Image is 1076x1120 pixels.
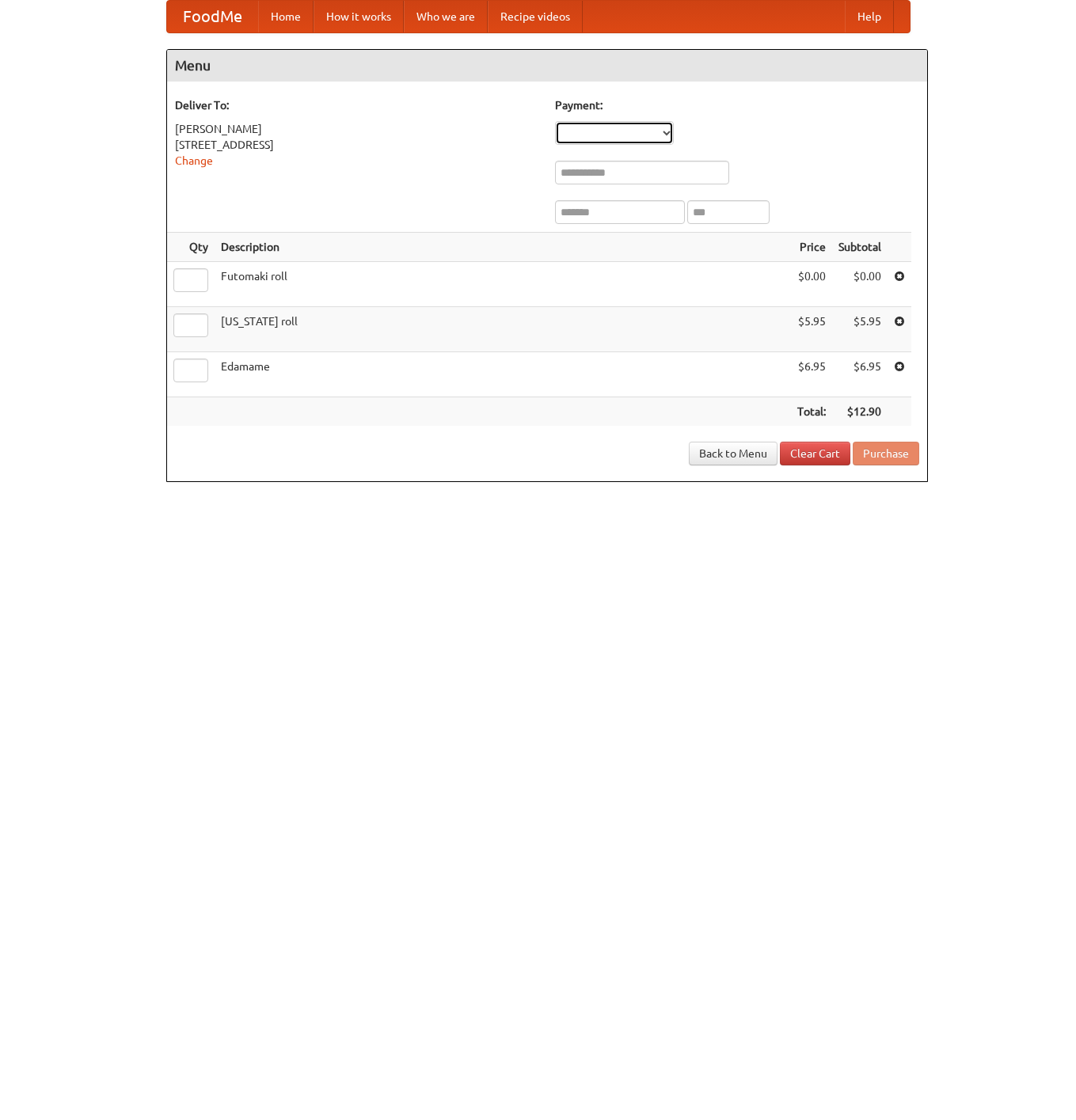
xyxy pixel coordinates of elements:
th: Price [791,233,832,262]
td: $0.00 [791,262,832,307]
a: Recipe videos [488,1,583,32]
h4: Menu [167,50,927,82]
th: Qty [167,233,215,262]
button: Purchase [853,442,919,465]
td: $6.95 [791,352,832,397]
a: Change [175,154,213,167]
h5: Payment: [555,97,919,113]
td: $0.00 [832,262,888,307]
a: FoodMe [167,1,258,32]
a: How it works [314,1,404,32]
th: Subtotal [832,233,888,262]
td: $5.95 [832,307,888,352]
h5: Deliver To: [175,97,539,113]
td: $5.95 [791,307,832,352]
div: [STREET_ADDRESS] [175,137,539,153]
a: Home [258,1,314,32]
div: [PERSON_NAME] [175,121,539,137]
th: Description [215,233,791,262]
a: Who we are [404,1,488,32]
th: Total: [791,397,832,427]
th: $12.90 [832,397,888,427]
td: Futomaki roll [215,262,791,307]
a: Help [845,1,894,32]
td: [US_STATE] roll [215,307,791,352]
td: Edamame [215,352,791,397]
a: Back to Menu [689,442,778,465]
td: $6.95 [832,352,888,397]
a: Clear Cart [780,442,850,465]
